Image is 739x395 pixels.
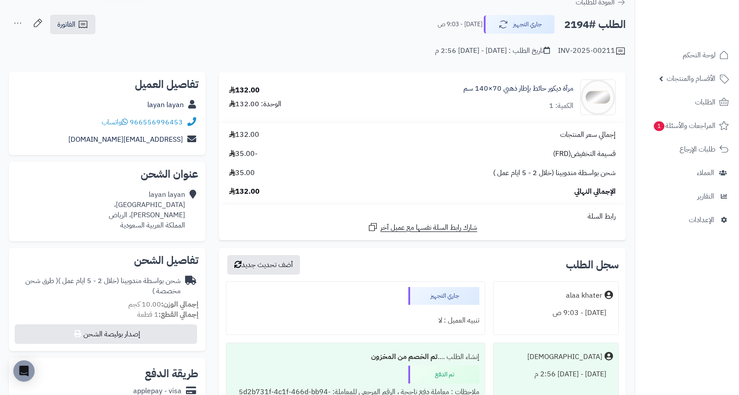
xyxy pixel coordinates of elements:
[147,100,184,110] a: layan layan
[229,85,260,96] div: 132.00
[697,167,714,179] span: العملاء
[57,19,75,30] span: الفاتورة
[229,168,255,178] span: 35.00
[499,304,613,322] div: [DATE] - 9:03 ص
[640,139,734,160] a: طلبات الإرجاع
[640,209,734,231] a: الإعدادات
[581,80,615,115] img: 1755344169-110109010162-90x90.jpg
[566,291,602,301] div: alaa khater
[408,287,479,305] div: جاري التجهيز
[549,101,573,111] div: الكمية: 1
[640,115,734,136] a: المراجعات والأسئلة1
[653,121,665,132] span: 1
[232,348,479,366] div: إنشاء الطلب ....
[102,117,128,128] a: واتساب
[435,46,550,56] div: تاريخ الطلب : [DATE] - [DATE] 2:56 م
[16,79,198,90] h2: تفاصيل العميل
[109,190,185,230] div: layan layan [GEOGRAPHIC_DATA]، [PERSON_NAME]، الرياض المملكة العربية السعودية
[679,12,731,30] img: logo-2.png
[130,117,183,128] a: 966556996453
[16,255,198,266] h2: تفاصيل الشحن
[484,15,555,34] button: جاري التجهيز
[50,15,95,34] a: الفاتورة
[697,190,714,203] span: التقارير
[689,214,714,226] span: الإعدادات
[161,299,198,310] strong: إجمالي الوزن:
[640,44,734,66] a: لوحة التحكم
[368,222,477,233] a: شارك رابط السلة نفسها مع عميل آخر
[683,49,715,61] span: لوحة التحكم
[499,366,613,383] div: [DATE] - [DATE] 2:56 م
[158,309,198,320] strong: إجمالي القطع:
[13,360,35,382] div: Open Intercom Messenger
[695,96,715,108] span: الطلبات
[68,134,183,145] a: [EMAIL_ADDRESS][DOMAIN_NAME]
[229,99,281,109] div: الوحدة: 132.00
[229,130,259,140] span: 132.00
[560,130,616,140] span: إجمالي سعر المنتجات
[493,168,616,178] span: شحن بواسطة مندوبينا (خلال 2 - 5 ايام عمل )
[145,368,198,379] h2: طريقة الدفع
[438,20,482,29] small: [DATE] - 9:03 ص
[15,324,197,344] button: إصدار بوليصة الشحن
[371,351,438,362] b: تم الخصم من المخزون
[653,120,715,132] span: المراجعات والأسئلة
[137,309,198,320] small: 1 قطعة
[25,275,181,296] span: ( طرق شحن مخصصة )
[574,187,616,197] span: الإجمالي النهائي
[232,312,479,329] div: تنبيه العميل : لا
[566,259,619,270] h3: سجل الطلب
[227,255,300,275] button: أضف تحديث جديد
[553,149,616,159] span: قسيمة التخفيض(FRD)
[380,223,477,233] span: شارك رابط السلة نفسها مع عميل آخر
[222,211,622,222] div: رابط السلة
[640,186,734,207] a: التقارير
[229,187,260,197] span: 132.00
[527,352,602,362] div: [DEMOGRAPHIC_DATA]
[667,72,715,85] span: الأقسام والمنتجات
[640,162,734,184] a: العملاء
[408,366,479,383] div: تم الدفع
[640,92,734,113] a: الطلبات
[229,149,257,159] span: -35.00
[680,143,715,156] span: طلبات الإرجاع
[558,46,626,56] div: INV-2025-00211
[16,276,181,296] div: شحن بواسطة مندوبينا (خلال 2 - 5 ايام عمل )
[564,16,626,34] h2: الطلب #2194
[463,84,573,94] a: مرآة ديكور حائط بإطار ذهبي 70×140 سم
[128,299,198,310] small: 10.00 كجم
[16,169,198,180] h2: عنوان الشحن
